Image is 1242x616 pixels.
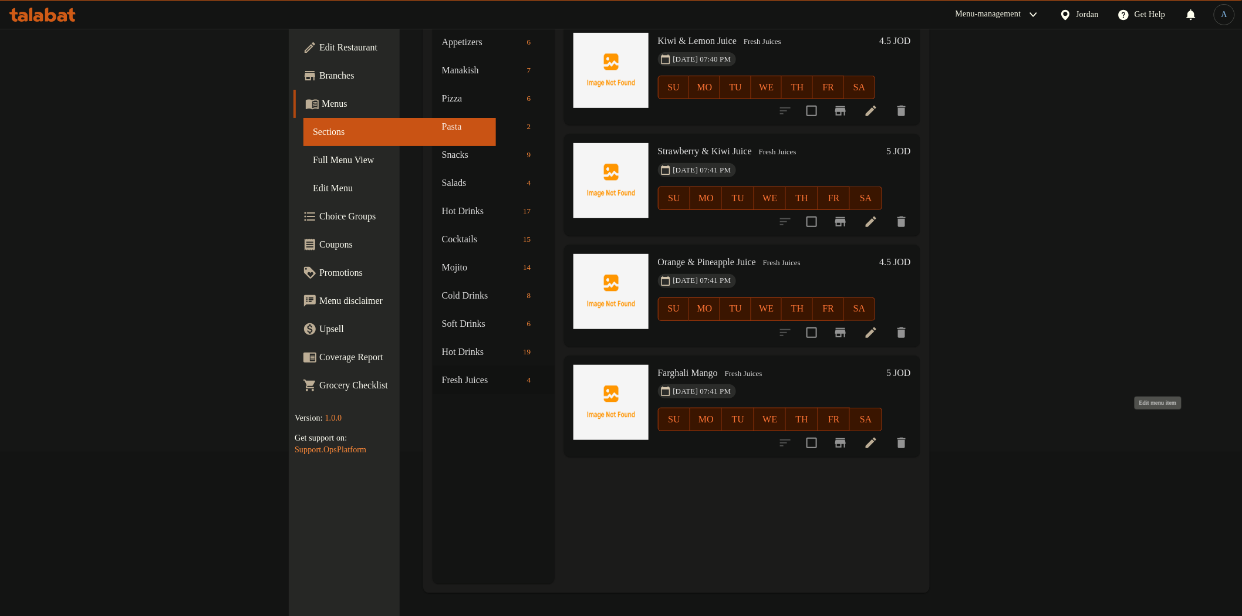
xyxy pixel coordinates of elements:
[658,76,690,99] button: SU
[293,231,496,259] a: Coupons
[433,253,555,282] div: Mojito14
[850,187,882,210] button: SA
[855,411,877,428] span: SA
[759,411,781,428] span: WE
[433,169,555,197] div: Salads4
[887,319,916,347] button: delete
[433,225,555,253] div: Cocktails15
[864,104,878,118] a: Edit menu item
[887,365,911,381] h6: 5 JOD
[887,143,911,160] h6: 5 JOD
[522,373,536,387] div: items
[319,238,487,252] span: Coupons
[669,165,736,176] span: [DATE] 07:41 PM
[433,113,555,141] div: Pasta2
[518,204,535,218] div: items
[818,408,850,431] button: FR
[722,187,754,210] button: TU
[864,326,878,340] a: Edit menu item
[313,125,487,139] span: Sections
[818,79,839,96] span: FR
[518,260,535,275] div: items
[442,317,522,331] div: Soft Drinks
[669,386,736,397] span: [DATE] 07:41 PM
[522,176,536,190] div: items
[293,62,496,90] a: Branches
[319,209,487,224] span: Choice Groups
[522,92,536,106] div: items
[295,414,323,422] span: Version:
[689,76,720,99] button: MO
[694,300,716,317] span: MO
[433,23,555,399] nav: Menu sections
[518,234,535,245] span: 15
[1076,8,1099,21] div: Jordan
[442,232,518,246] div: Cocktails
[442,373,522,387] span: Fresh Juices
[518,347,535,358] span: 19
[442,92,522,106] span: Pizza
[786,187,818,210] button: TH
[319,266,487,280] span: Promotions
[573,33,649,108] img: Kiwi & Lemon Juice
[319,40,487,55] span: Edit Restaurant
[442,148,522,162] span: Snacks
[849,300,870,317] span: SA
[442,345,518,359] div: Hot Drinks
[759,190,781,207] span: WE
[813,76,844,99] button: FR
[442,120,522,134] span: Pasta
[727,190,749,207] span: TU
[442,204,518,218] span: Hot Drinks
[826,319,855,347] button: Branch-specific-item
[880,254,911,270] h6: 4.5 JOD
[303,118,496,146] a: Sections
[303,146,496,174] a: Full Menu View
[325,414,342,422] span: 1.0.0
[695,190,717,207] span: MO
[799,320,824,345] span: Select to update
[663,300,685,317] span: SU
[313,181,487,195] span: Edit Menu
[855,190,877,207] span: SA
[669,54,736,65] span: [DATE] 07:40 PM
[850,408,882,431] button: SA
[720,367,767,381] span: Fresh Juices
[823,411,845,428] span: FR
[663,190,686,207] span: SU
[522,290,536,302] span: 8
[522,93,536,104] span: 6
[694,79,716,96] span: MO
[1221,8,1227,21] span: A
[442,176,522,190] span: Salads
[319,350,487,364] span: Coverage Report
[826,208,855,236] button: Branch-specific-item
[669,275,736,286] span: [DATE] 07:41 PM
[844,76,875,99] button: SA
[887,208,916,236] button: delete
[573,254,649,329] img: Orange & Pineapple Juice
[433,84,555,113] div: Pizza6
[782,297,813,321] button: TH
[849,79,870,96] span: SA
[818,300,839,317] span: FR
[791,411,813,428] span: TH
[522,319,536,330] span: 6
[442,63,522,77] span: Manakish
[522,150,536,161] span: 9
[658,187,690,210] button: SU
[658,146,752,156] span: Strawberry & Kiwi Juice
[799,209,824,234] span: Select to update
[573,143,649,218] img: Strawberry & Kiwi Juice
[433,197,555,225] div: Hot Drinks17
[293,33,496,62] a: Edit Restaurant
[442,289,522,303] span: Cold Drinks
[319,378,487,392] span: Grocery Checklist
[322,97,487,111] span: Menus
[442,260,518,275] div: Mojito
[690,408,722,431] button: MO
